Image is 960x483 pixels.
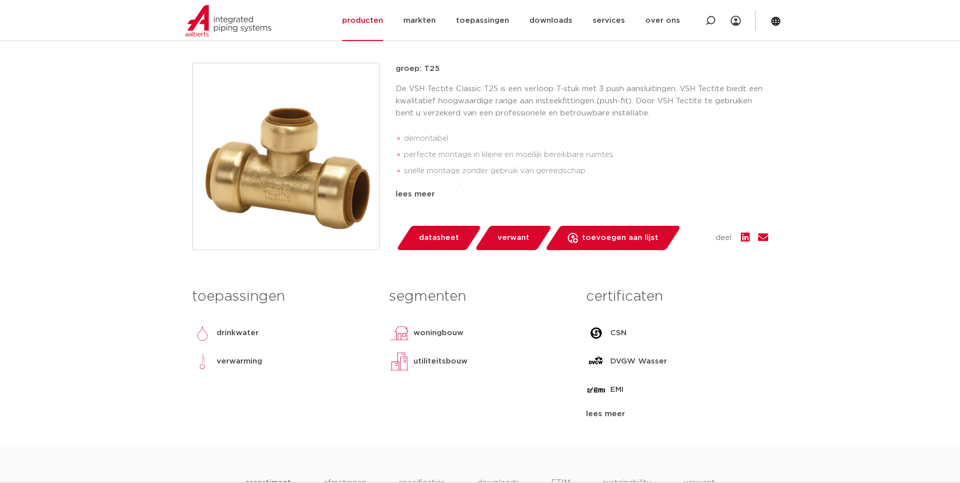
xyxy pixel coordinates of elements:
p: woningbouw [413,327,464,339]
a: datasheet [396,226,482,250]
p: CSN [610,327,627,339]
li: perfecte montage in kleine en moeilijk bereikbare ruimtes [404,147,768,163]
span: toevoegen aan lijst [582,230,658,246]
h3: segmenten [389,287,571,307]
img: DVGW Wasser [586,351,606,372]
div: lees meer [586,408,768,420]
p: De VSH Tectite Classic T25 is een verloop T-stuk met 3 push aansluitingen. VSH Tectite biedt een ... [396,83,768,119]
li: demontabel [404,131,768,147]
p: utiliteitsbouw [413,355,468,368]
p: DVGW Wasser [610,355,667,368]
img: CSN [586,323,606,343]
li: snelle montage zonder gebruik van gereedschap [404,163,768,179]
img: verwarming [192,351,213,372]
h3: certificaten [586,287,768,307]
p: verwarming [217,355,262,368]
span: datasheet [419,230,459,246]
p: groep: T25 [396,63,768,75]
h3: toepassingen [192,287,374,307]
img: EMI [586,380,606,400]
span: deel: [716,232,733,244]
p: EMI [610,384,623,396]
img: Product Image for VSH Tectite Classic T-stuk verloop (3 x push) [193,63,379,250]
img: utiliteitsbouw [389,351,409,372]
div: lees meer [396,188,768,200]
a: verwant [474,226,552,250]
span: verwant [497,230,529,246]
p: drinkwater [217,327,259,339]
li: voorzien van alle relevante keuren [404,179,768,195]
img: woningbouw [389,323,409,343]
img: drinkwater [192,323,213,343]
